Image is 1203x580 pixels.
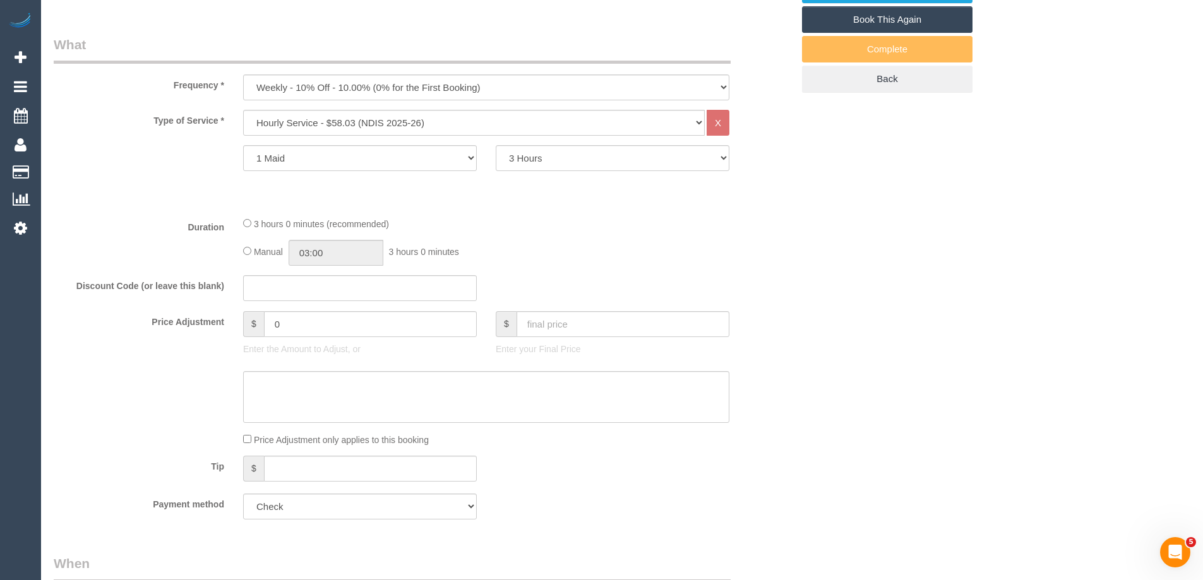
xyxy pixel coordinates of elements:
a: Book This Again [802,6,973,33]
p: Enter the Amount to Adjust, or [243,343,477,355]
img: Automaid Logo [8,13,33,30]
label: Discount Code (or leave this blank) [44,275,234,292]
input: final price [517,311,729,337]
span: $ [243,456,264,482]
label: Frequency * [44,74,234,92]
span: 3 hours 0 minutes (recommended) [254,219,389,229]
label: Price Adjustment [44,311,234,328]
a: Back [802,66,973,92]
span: $ [243,311,264,337]
label: Payment method [44,494,234,511]
label: Tip [44,456,234,473]
iframe: Intercom live chat [1160,537,1190,567]
label: Duration [44,216,234,234]
span: Price Adjustment only applies to this booking [254,435,429,445]
span: 3 hours 0 minutes [389,247,459,257]
p: Enter your Final Price [496,343,729,355]
legend: What [54,35,731,64]
label: Type of Service * [44,110,234,127]
span: 5 [1186,537,1196,547]
span: $ [496,311,517,337]
span: Manual [254,247,283,257]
